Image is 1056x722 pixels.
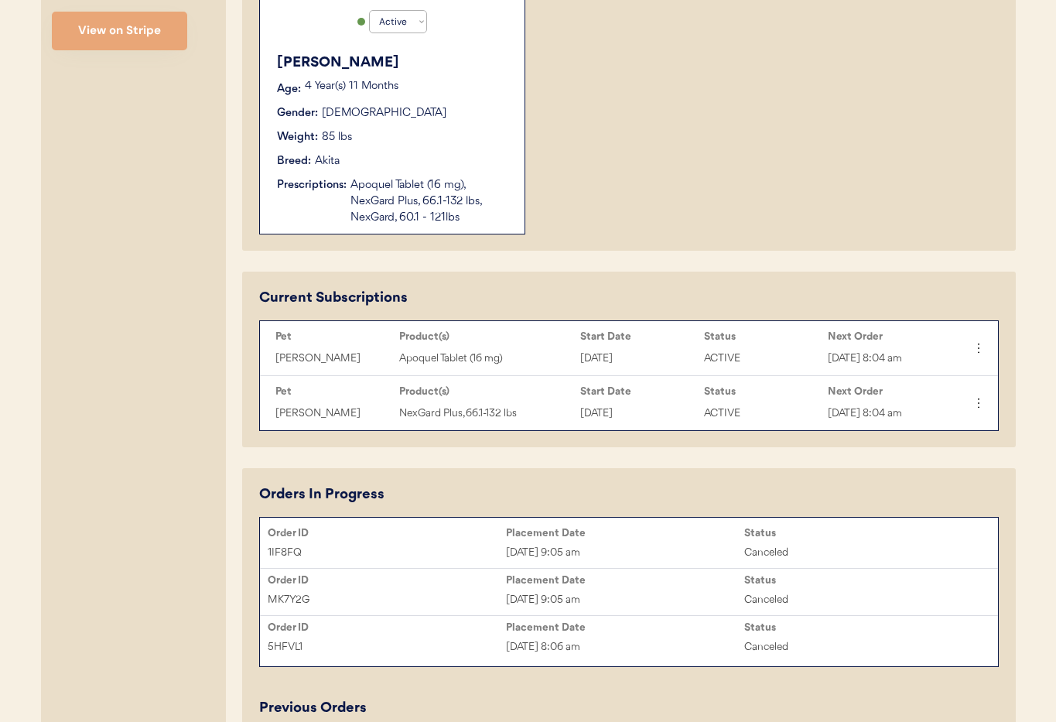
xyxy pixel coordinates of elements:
div: Status [704,330,820,343]
div: Start Date [580,330,696,343]
div: Apoquel Tablet (16 mg), NexGard Plus, 66.1-132 lbs, NexGard, 60.1 - 121lbs [350,177,509,226]
div: [DATE] 8:04 am [828,405,944,423]
div: Canceled [744,591,983,609]
div: [DATE] 9:05 am [506,544,744,562]
div: Status [744,527,983,539]
div: Canceled [744,544,983,562]
div: [DEMOGRAPHIC_DATA] [322,105,446,121]
div: NexGard Plus, 66.1-132 lbs [399,405,572,423]
div: [DATE] [580,350,696,368]
div: Order ID [268,527,506,539]
div: Prescriptions: [277,177,347,193]
div: Next Order [828,330,944,343]
div: Placement Date [506,621,744,634]
div: Status [744,574,983,587]
div: Placement Date [506,574,744,587]
div: Orders In Progress [259,484,384,505]
div: Previous Orders [259,698,367,719]
div: 5HFVL1 [268,638,506,656]
div: Breed: [277,153,311,169]
div: Apoquel Tablet (16 mg) [399,350,572,368]
div: Order ID [268,574,506,587]
div: Product(s) [399,385,572,398]
div: Placement Date [506,527,744,539]
p: 4 Year(s) 11 Months [305,81,509,92]
div: 1IF8FQ [268,544,506,562]
div: Gender: [277,105,318,121]
div: [PERSON_NAME] [275,350,391,368]
div: Canceled [744,638,983,656]
div: Current Subscriptions [259,288,408,309]
div: Status [744,621,983,634]
div: 85 lbs [322,129,352,145]
div: [PERSON_NAME] [275,405,391,423]
div: Status [704,385,820,398]
div: Age: [277,81,301,98]
div: Next Order [828,385,944,398]
div: MK7Y2G [268,591,506,609]
div: Pet [275,385,391,398]
div: Weight: [277,129,318,145]
div: [PERSON_NAME] [277,53,509,74]
div: Akita [315,153,340,169]
div: [DATE] 8:04 am [828,350,944,368]
div: Order ID [268,621,506,634]
div: Start Date [580,385,696,398]
div: ACTIVE [704,405,820,423]
button: View on Stripe [52,12,187,50]
div: Pet [275,330,391,343]
div: ACTIVE [704,350,820,368]
div: [DATE] [580,405,696,423]
div: [DATE] 9:05 am [506,591,744,609]
div: [DATE] 8:06 am [506,638,744,656]
div: Product(s) [399,330,572,343]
